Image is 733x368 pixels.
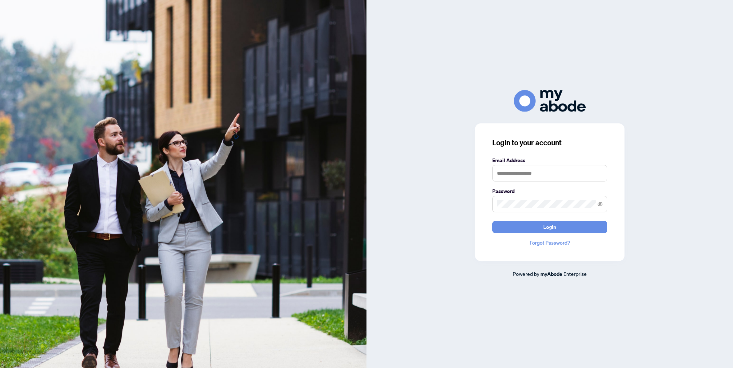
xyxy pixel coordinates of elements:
label: Password [492,187,607,195]
span: Enterprise [563,270,587,277]
span: Powered by [513,270,539,277]
span: Login [543,221,556,233]
button: Login [492,221,607,233]
label: Email Address [492,156,607,164]
a: Forgot Password? [492,239,607,247]
a: myAbode [540,270,562,278]
img: ma-logo [514,90,586,112]
h3: Login to your account [492,138,607,148]
span: eye-invisible [598,202,603,207]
